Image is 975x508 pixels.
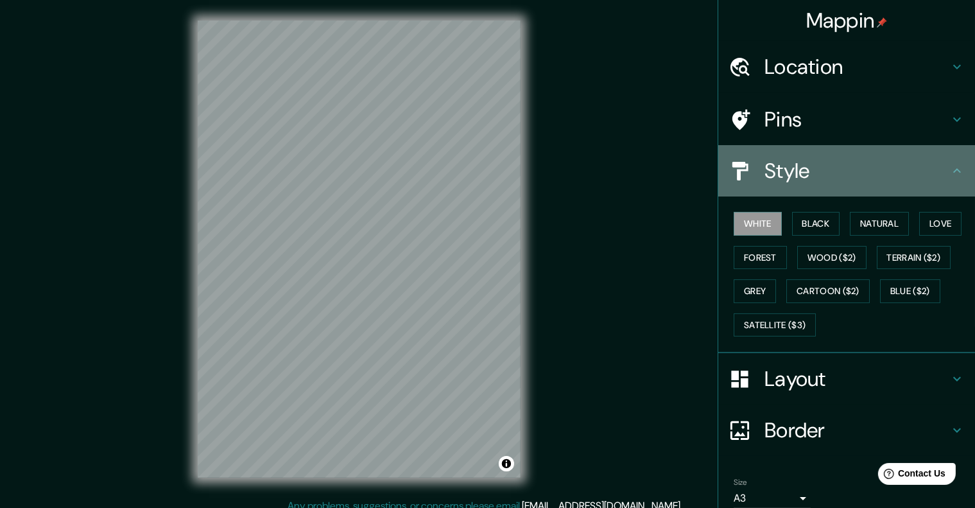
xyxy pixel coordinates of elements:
[919,212,962,236] button: Love
[718,353,975,405] div: Layout
[877,17,887,28] img: pin-icon.png
[499,456,514,471] button: Toggle attribution
[718,145,975,197] div: Style
[734,212,782,236] button: White
[880,279,940,303] button: Blue ($2)
[718,94,975,145] div: Pins
[850,212,909,236] button: Natural
[198,21,521,478] canvas: Map
[877,246,951,270] button: Terrain ($2)
[734,477,747,488] label: Size
[764,158,949,184] h4: Style
[806,8,888,33] h4: Mappin
[861,458,961,494] iframe: Help widget launcher
[764,107,949,132] h4: Pins
[718,405,975,456] div: Border
[734,246,787,270] button: Forest
[734,313,816,337] button: Satellite ($3)
[718,41,975,92] div: Location
[786,279,870,303] button: Cartoon ($2)
[792,212,840,236] button: Black
[764,54,949,80] h4: Location
[764,417,949,443] h4: Border
[764,366,949,392] h4: Layout
[797,246,867,270] button: Wood ($2)
[734,279,776,303] button: Grey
